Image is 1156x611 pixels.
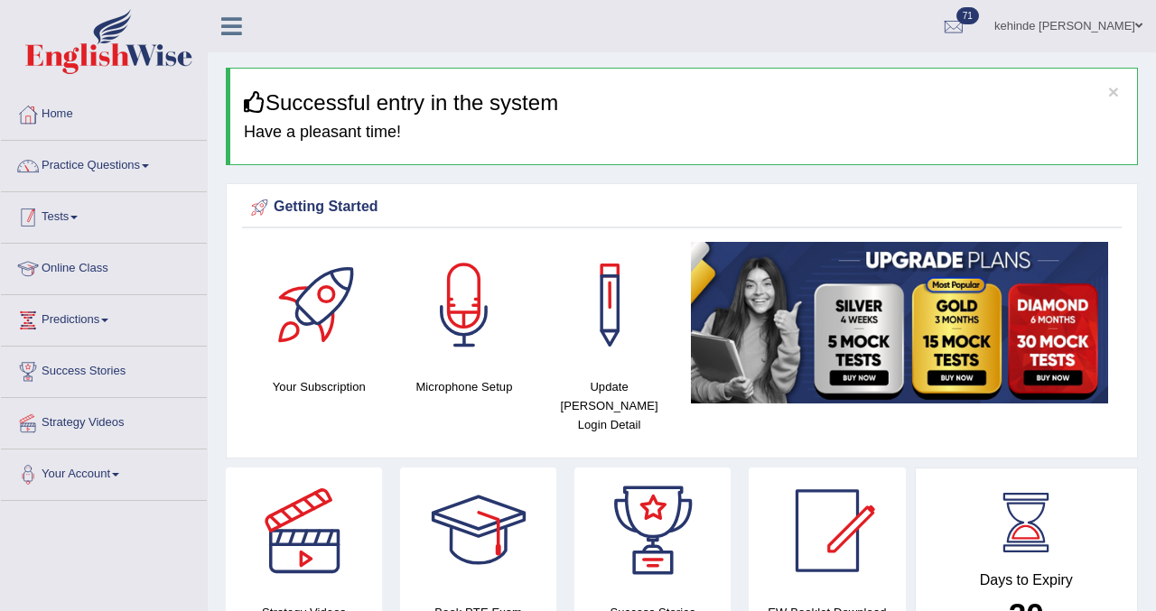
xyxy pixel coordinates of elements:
a: Practice Questions [1,141,207,186]
a: Success Stories [1,347,207,392]
a: Strategy Videos [1,398,207,443]
a: Online Class [1,244,207,289]
h4: Days to Expiry [936,572,1118,588]
h4: Update [PERSON_NAME] Login Detail [545,377,673,434]
h4: Have a pleasant time! [244,124,1123,142]
img: small5.jpg [691,242,1108,403]
h4: Your Subscription [256,377,383,396]
div: Getting Started [247,194,1117,221]
a: Predictions [1,295,207,340]
span: 71 [956,7,979,24]
button: × [1108,82,1119,101]
a: Tests [1,192,207,237]
a: Home [1,89,207,134]
h4: Microphone Setup [401,377,528,396]
h3: Successful entry in the system [244,91,1123,115]
a: Your Account [1,449,207,495]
